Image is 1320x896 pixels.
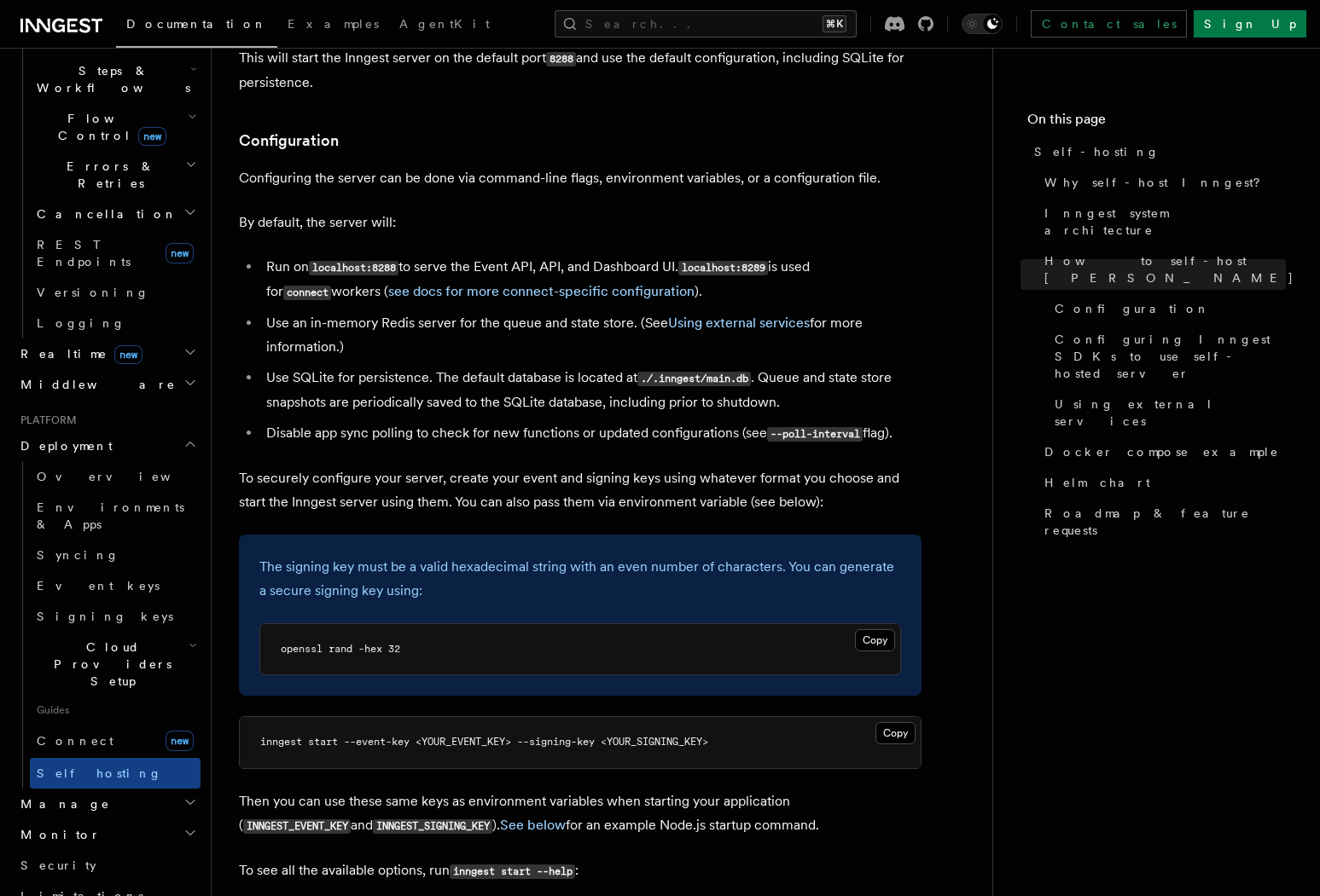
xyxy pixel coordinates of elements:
span: AgentKit [399,17,490,31]
a: Why self-host Inngest? [1038,167,1286,198]
span: Cloud Providers Setup [30,639,189,690]
a: How to self-host [PERSON_NAME] [1038,246,1286,293]
button: Search...⌘K [555,10,857,38]
kbd: ⌘K [823,15,846,32]
p: By default, the server will: [239,211,922,234]
span: Manage [14,795,110,812]
span: REST Endpoints [37,238,131,269]
a: Contact sales [1031,10,1187,38]
p: To securely configure your server, create your event and signing keys using whatever format you c... [239,466,922,514]
a: Roadmap & feature requests [1038,498,1286,546]
span: Syncing [37,548,119,562]
span: Docker compose example [1044,443,1279,460]
code: --poll-interval [767,427,863,442]
span: Deployment [14,437,113,454]
span: Configuration [1055,300,1210,317]
a: Configuration [239,129,339,153]
a: Using external services [1048,389,1286,436]
span: Security [20,858,96,872]
p: Configuring the server can be done via command-line flags, environment variables, or a configurat... [239,166,922,190]
a: Sign Up [1194,10,1306,38]
span: Using external services [1055,396,1286,430]
span: Overview [37,470,212,483]
code: localhost:8289 [678,261,768,275]
a: Configuration [1048,293,1286,324]
a: Inngest system architecture [1038,198,1286,246]
button: Flow Controlnew [30,103,201,151]
a: Event keys [30,570,201,601]
a: AgentKit [389,5,500,46]
a: see docs for more connect-specific configuration [388,283,695,299]
button: Cloud Providers Setup [30,632,201,697]
a: Security [14,850,201,881]
span: Inngest system architecture [1044,205,1286,239]
button: Copy [855,629,895,651]
a: Connectnew [30,724,201,758]
a: Versioning [30,277,201,308]
a: Self hosting [30,758,201,789]
span: Helm chart [1044,474,1150,491]
span: Self-hosting [1034,143,1160,160]
a: Configuring Inngest SDKs to use self-hosted server [1048,324,1286,389]
a: Documentation [116,5,277,48]
button: Monitor [14,819,201,850]
p: This will start the Inngest server on the default port and use the default configuration, includi... [239,46,922,95]
code: ./.inngest/main.db [637,372,751,386]
a: Signing keys [30,601,201,632]
code: INNGEST_SIGNING_KEY [373,819,492,834]
a: Logging [30,308,201,338]
span: Configuring Inngest SDKs to use self-hosted server [1055,331,1286,382]
span: openssl rand -hex 32 [281,643,400,655]
span: new [166,243,194,263]
span: Why self-host Inngest? [1044,174,1272,191]
p: Then you can use these same keys as environment variables when starting your application ( and ).... [239,789,922,838]
span: How to self-host [PERSON_NAME] [1044,252,1294,286]
button: Errors & Retries [30,151,201,199]
p: The signing key must be a valid hexadecimal string with an even number of characters. You can gen... [259,555,901,603]
span: Versioning [37,286,149,299]
span: Monitor [14,826,101,843]
button: Realtimenew [14,338,201,369]
code: localhost:8288 [309,261,398,275]
code: 8288 [546,52,576,66]
button: Manage [14,789,201,819]
a: Overview [30,461,201,492]
button: Middleware [14,369,201,400]
li: Use an in-memory Redis server for the queue and state store. (See for more information.) [261,311,922,359]
a: Using external services [668,315,810,331]
span: Cancellation [30,205,177,223]
div: Inngest Functions [14,25,201,338]
li: Disable app sync polling to check for new functions or updated configurations (see flag). [261,421,922,446]
span: Errors & Retries [30,158,185,192]
span: Event keys [37,579,160,593]
span: Connect [37,734,113,748]
span: Environments & Apps [37,500,184,531]
span: Middleware [14,376,176,393]
h4: On this page [1027,109,1286,136]
span: Self hosting [37,766,162,780]
span: new [114,345,142,364]
a: REST Endpointsnew [30,229,201,277]
button: Toggle dark mode [962,14,1003,34]
span: Roadmap & feature requests [1044,505,1286,539]
span: inngest start --event-key <YOUR_EVENT_KEY> --signing-key <YOUR_SIGNING_KEY> [260,736,708,748]
button: Steps & Workflows [30,55,201,103]
button: Copy [875,722,916,744]
button: Cancellation [30,199,201,229]
code: INNGEST_EVENT_KEY [243,819,351,834]
span: Guides [30,697,201,724]
span: Signing keys [37,610,173,623]
span: Documentation [126,17,267,31]
code: inngest start --help [450,864,575,879]
code: connect [283,286,331,300]
span: new [166,731,194,751]
li: Use SQLite for persistence. The default database is located at . Queue and state store snapshots ... [261,366,922,414]
span: Flow Control [30,110,188,144]
span: Logging [37,316,125,330]
div: Deployment [14,461,201,789]
a: Environments & Apps [30,492,201,540]
a: Syncing [30,540,201,570]
span: Examples [288,17,379,31]
span: Realtime [14,345,142,362]
button: Deployment [14,431,201,461]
